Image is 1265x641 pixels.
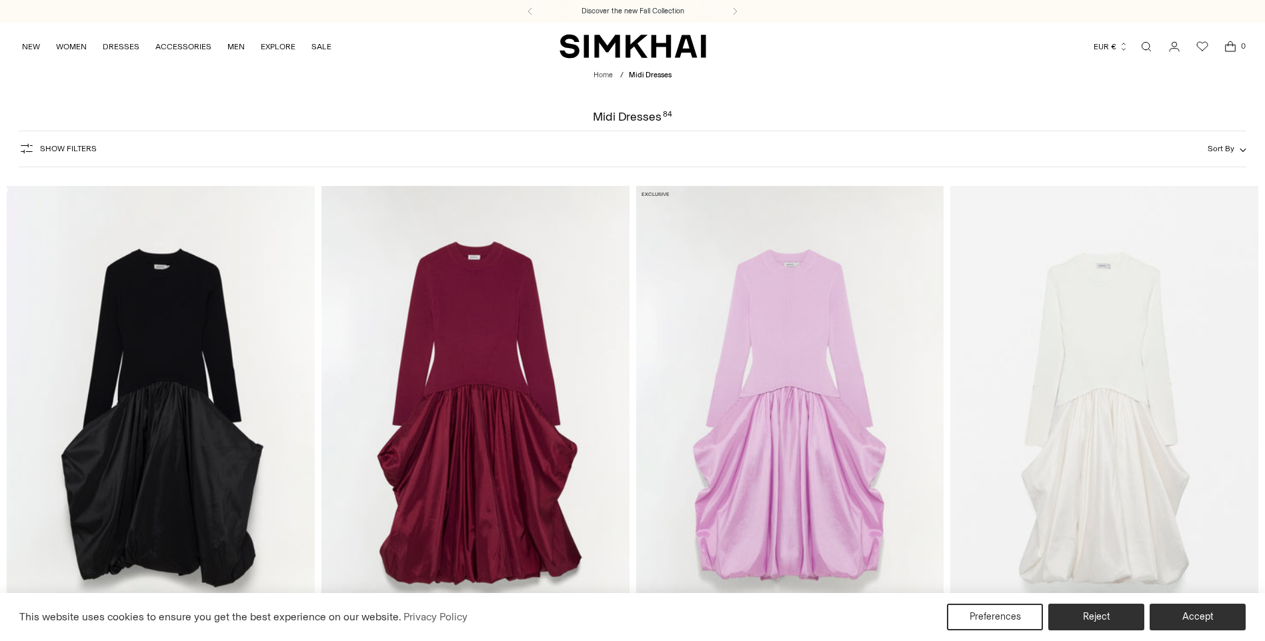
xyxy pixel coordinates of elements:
[56,32,87,61] a: WOMEN
[593,70,672,81] nav: breadcrumbs
[401,607,469,627] a: Privacy Policy (opens in a new tab)
[40,144,97,153] span: Show Filters
[103,32,139,61] a: DRESSES
[1150,604,1246,630] button: Accept
[1133,33,1160,60] a: Open search modal
[19,138,97,159] button: Show Filters
[593,111,672,123] h1: Midi Dresses
[261,32,295,61] a: EXPLORE
[1161,33,1188,60] a: Go to the account page
[1208,144,1234,153] span: Sort By
[593,71,613,79] a: Home
[1208,141,1246,156] button: Sort By
[1217,33,1244,60] a: Open cart modal
[947,604,1043,630] button: Preferences
[581,6,684,17] a: Discover the new Fall Collection
[155,32,211,61] a: ACCESSORIES
[1048,604,1144,630] button: Reject
[629,71,672,79] span: Midi Dresses
[227,32,245,61] a: MEN
[1237,40,1249,52] span: 0
[559,33,706,59] a: SIMKHAI
[1189,33,1216,60] a: Wishlist
[311,32,331,61] a: SALE
[22,32,40,61] a: NEW
[663,111,672,123] div: 84
[1094,32,1128,61] button: EUR €
[19,610,401,623] span: This website uses cookies to ensure you get the best experience on our website.
[620,70,623,81] div: /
